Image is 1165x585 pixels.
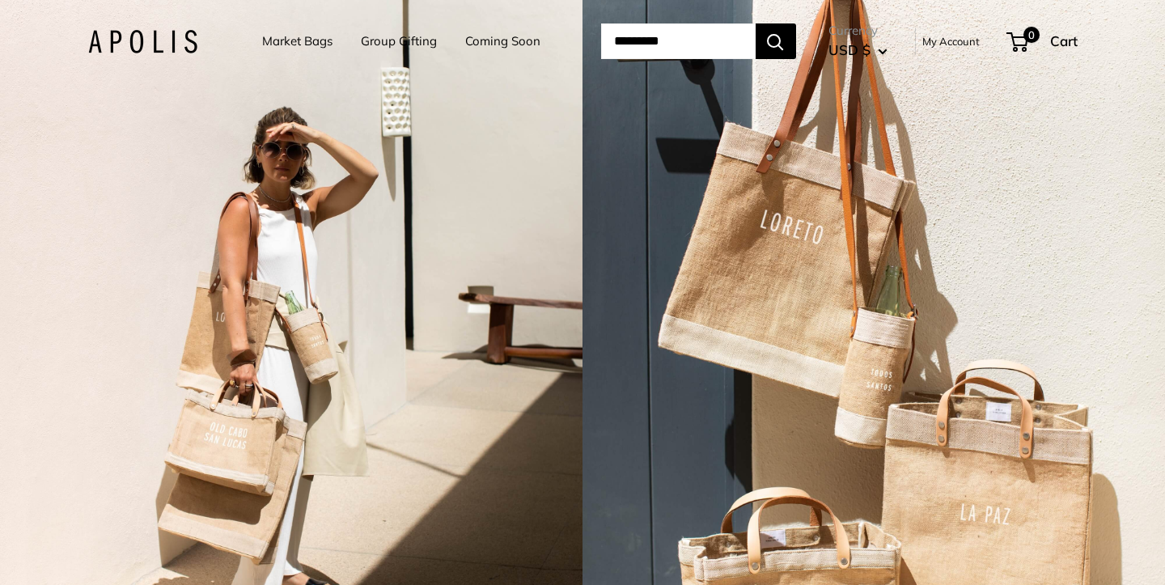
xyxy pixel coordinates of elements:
a: Group Gifting [361,30,437,53]
button: Search [756,23,796,59]
span: Cart [1050,32,1078,49]
a: 0 Cart [1008,28,1078,54]
span: USD $ [828,41,871,58]
button: USD $ [828,37,888,63]
span: 0 [1023,27,1039,43]
a: Coming Soon [465,30,540,53]
span: Currency [828,19,888,42]
img: Apolis [88,30,197,53]
a: Market Bags [262,30,333,53]
input: Search... [601,23,756,59]
a: My Account [922,32,980,51]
